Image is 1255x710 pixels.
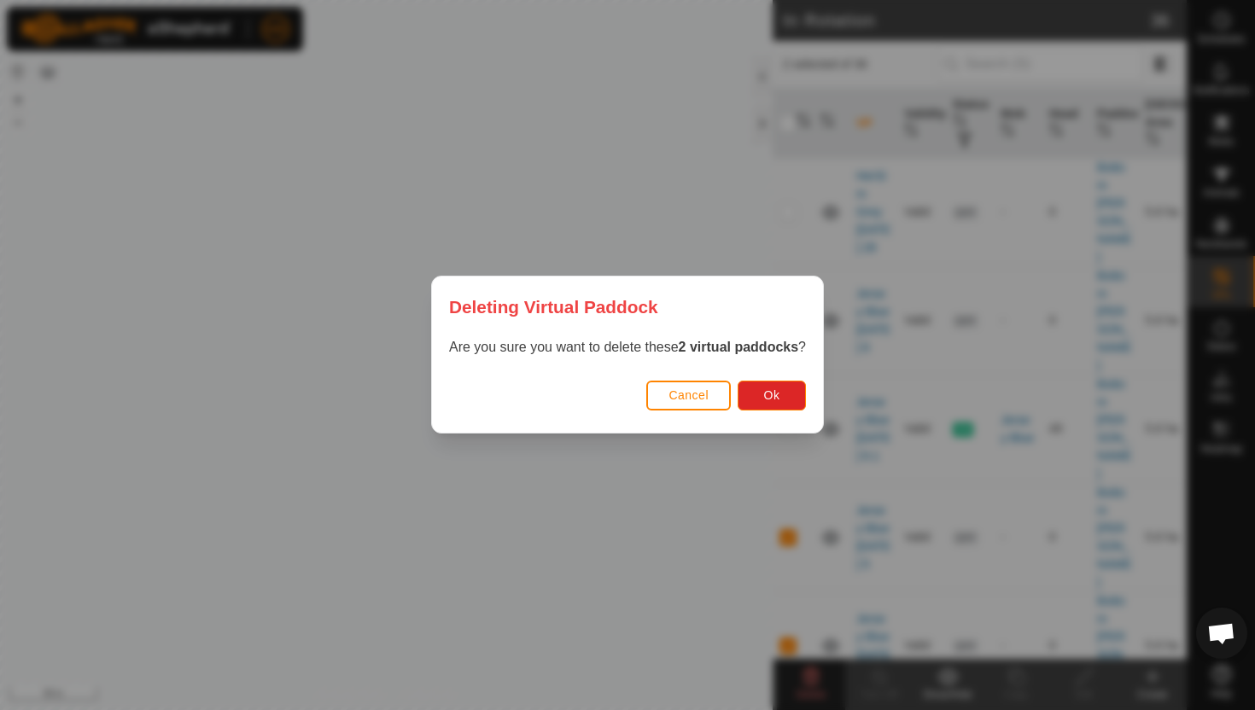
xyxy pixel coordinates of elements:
[1196,608,1247,659] div: Open chat
[449,294,658,320] span: Deleting Virtual Paddock
[646,381,731,410] button: Cancel
[764,389,780,403] span: Ok
[679,340,799,355] strong: 2 virtual paddocks
[449,340,806,355] span: Are you sure you want to delete these ?
[738,381,806,410] button: Ok
[668,389,709,403] span: Cancel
